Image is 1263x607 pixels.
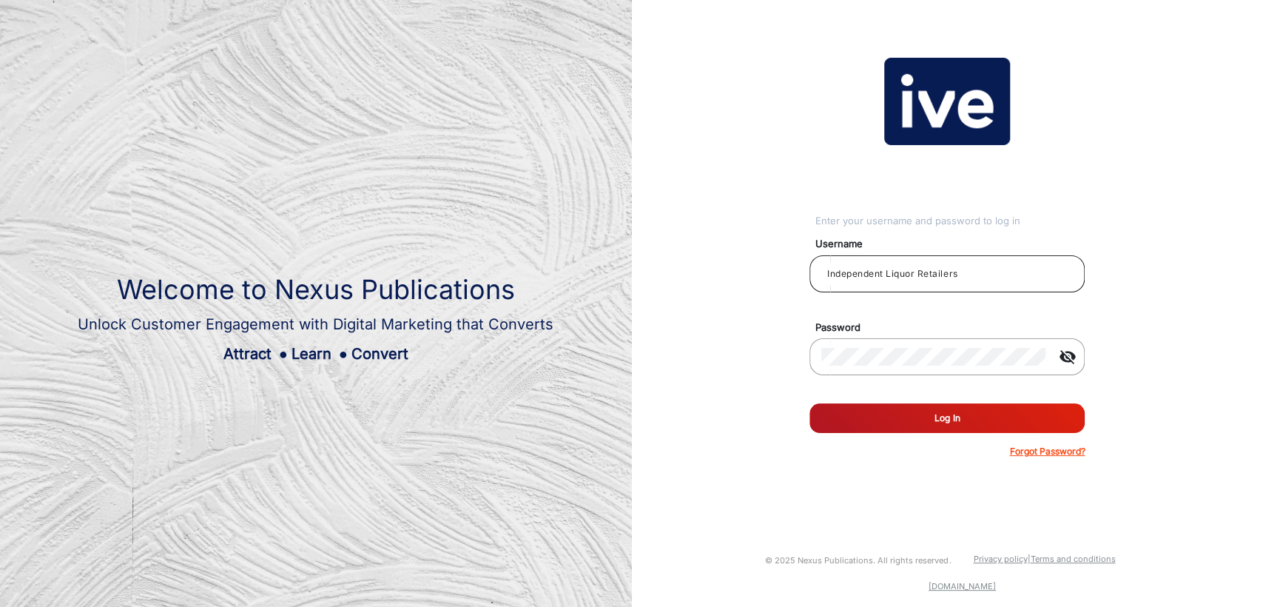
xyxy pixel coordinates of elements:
img: vmg-logo [884,58,1010,145]
div: Enter your username and password to log in [815,214,1085,229]
a: Privacy policy [973,554,1027,564]
h1: Welcome to Nexus Publications [78,274,553,306]
small: © 2025 Nexus Publications. All rights reserved. [765,555,951,566]
div: Unlock Customer Engagement with Digital Marketing that Converts [78,313,553,335]
a: [DOMAIN_NAME] [929,581,996,591]
span: ● [339,345,348,363]
mat-label: Password [804,321,1102,335]
mat-label: Username [804,237,1102,252]
a: Terms and conditions [1030,554,1115,564]
a: | [1027,554,1030,564]
div: Attract Learn Convert [78,343,553,365]
p: Forgot Password? [1009,445,1085,458]
span: ● [279,345,288,363]
button: Log In [809,403,1085,433]
mat-icon: visibility_off [1049,348,1085,366]
input: Your username [821,265,1073,283]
